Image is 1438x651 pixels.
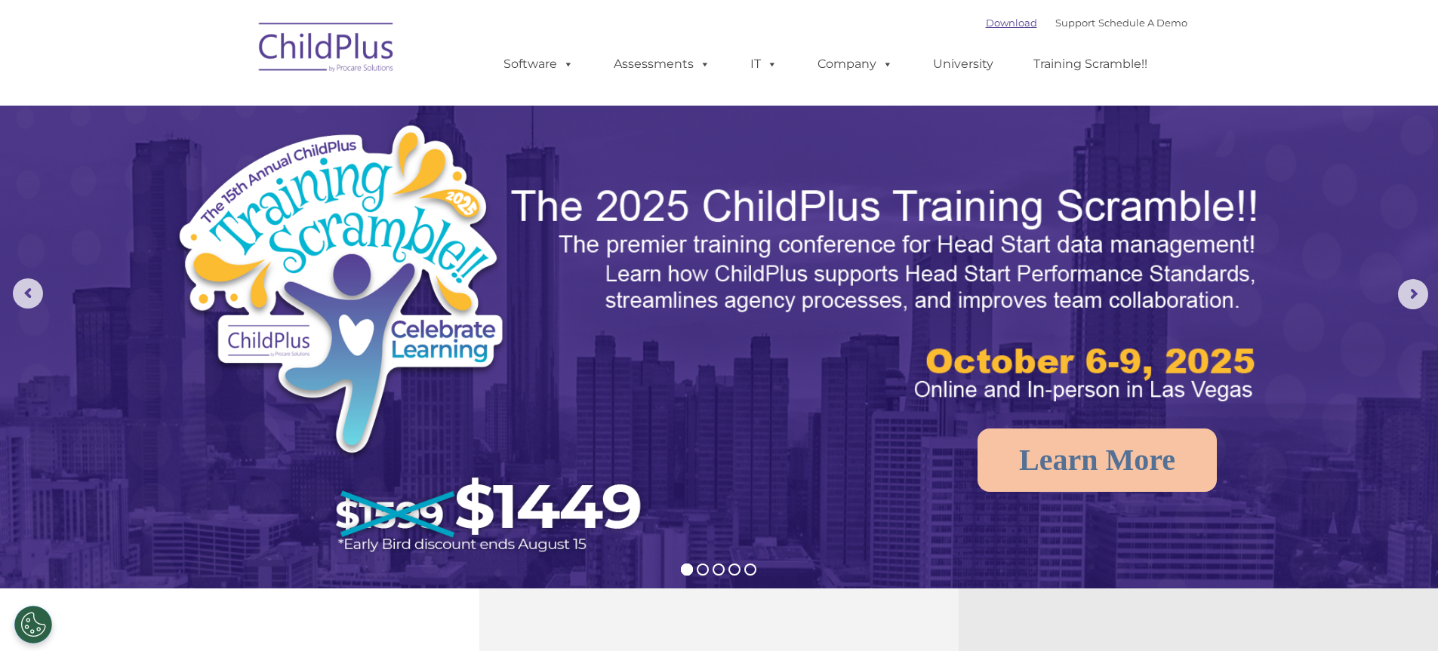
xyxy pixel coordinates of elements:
[986,17,1037,29] a: Download
[210,100,256,111] span: Last name
[1018,49,1162,79] a: Training Scramble!!
[14,606,52,643] button: Cookies Settings
[599,49,725,79] a: Assessments
[986,17,1187,29] font: |
[918,49,1008,79] a: University
[1098,17,1187,29] a: Schedule A Demo
[1363,579,1438,651] iframe: Chat Widget
[1055,17,1095,29] a: Support
[488,49,589,79] a: Software
[735,49,793,79] a: IT
[210,161,274,173] span: Phone number
[802,49,908,79] a: Company
[251,12,402,88] img: ChildPlus by Procare Solutions
[978,428,1217,492] a: Learn More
